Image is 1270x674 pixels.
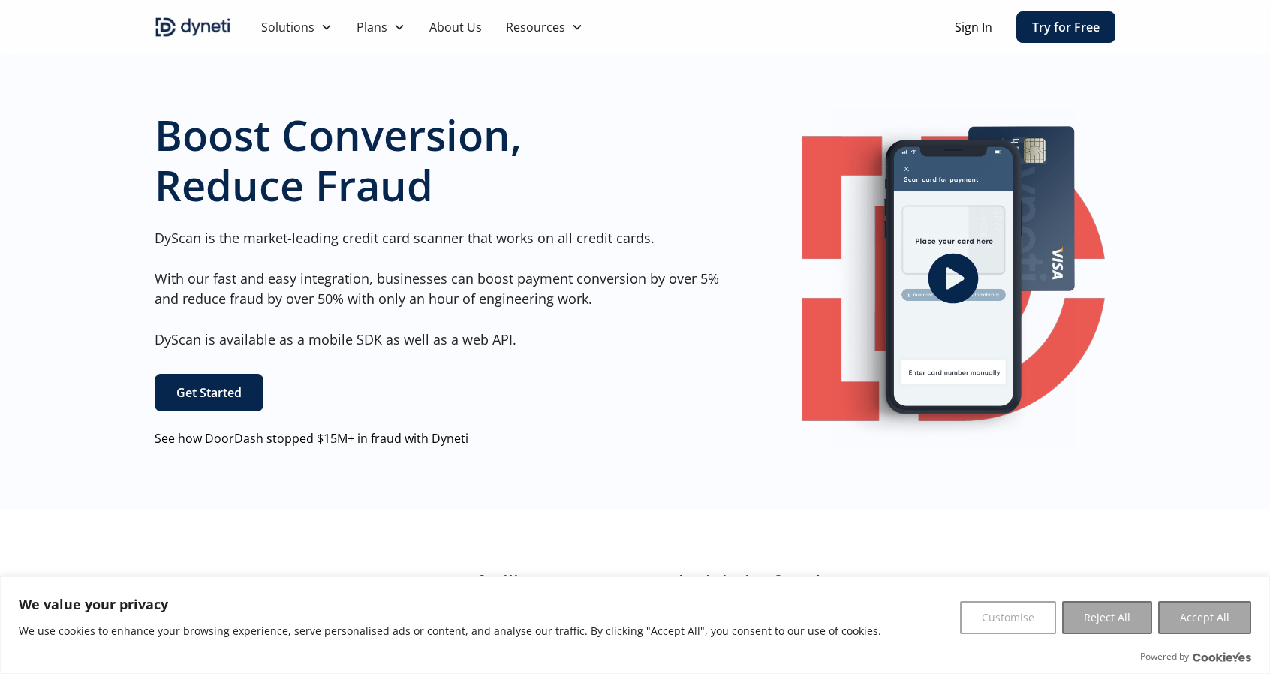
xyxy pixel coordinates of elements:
h1: Boost Conversion, Reduce Fraud [155,110,731,210]
a: home [155,15,231,39]
h2: We facilitate payments and minimize fraud. As you can imagine, not all our champions can reveal t... [155,569,1115,619]
a: See how DoorDash stopped $15M+ in fraud with Dyneti [155,430,468,447]
a: open lightbox [791,108,1115,449]
div: Solutions [249,12,345,42]
button: Reject All [1062,601,1152,634]
div: Powered by [1140,649,1251,664]
img: Dyneti indigo logo [155,15,231,39]
a: Get Started [155,374,263,411]
button: Customise [960,601,1056,634]
div: Solutions [261,18,314,36]
div: Plans [345,12,417,42]
a: Visit CookieYes website [1193,652,1251,662]
p: We use cookies to enhance your browsing experience, serve personalised ads or content, and analys... [19,622,881,640]
p: DyScan is the market-leading credit card scanner that works on all credit cards. With our fast an... [155,228,731,350]
a: Try for Free [1016,11,1115,43]
img: Image of a mobile Dyneti UI scanning a credit card [832,108,1075,449]
div: Plans [357,18,387,36]
div: Resources [506,18,565,36]
p: We value your privacy [19,595,881,613]
a: Sign In [955,18,992,36]
button: Accept All [1158,601,1251,634]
